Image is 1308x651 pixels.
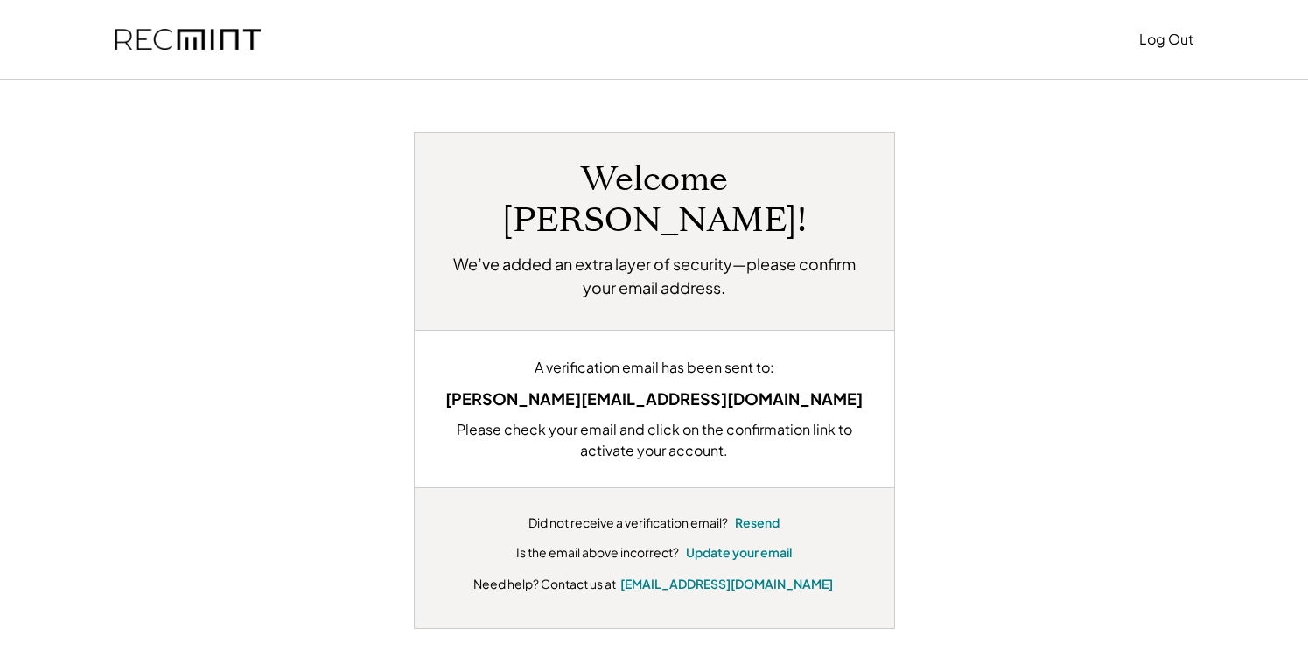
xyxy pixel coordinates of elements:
[686,544,792,562] button: Update your email
[115,29,261,51] img: recmint-logotype%403x.png
[441,357,868,378] div: A verification email has been sent to:
[1139,22,1193,57] button: Log Out
[735,514,780,532] button: Resend
[441,252,868,299] h2: We’ve added an extra layer of security—please confirm your email address.
[473,575,616,593] div: Need help? Contact us at
[441,387,868,410] div: [PERSON_NAME][EMAIL_ADDRESS][DOMAIN_NAME]
[620,576,833,591] a: [EMAIL_ADDRESS][DOMAIN_NAME]
[441,159,868,241] h1: Welcome [PERSON_NAME]!
[441,419,868,461] div: Please check your email and click on the confirmation link to activate your account.
[516,544,679,562] div: Is the email above incorrect?
[528,514,728,532] div: Did not receive a verification email?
